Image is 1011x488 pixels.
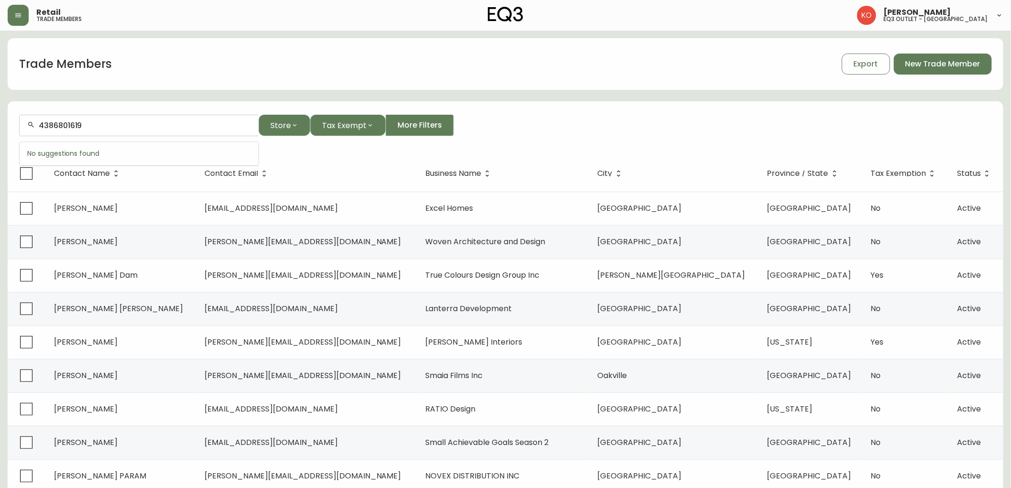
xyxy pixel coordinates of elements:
[957,270,981,281] span: Active
[204,169,270,178] span: Contact Email
[598,470,682,481] span: [GEOGRAPHIC_DATA]
[322,119,366,131] span: Tax Exempt
[39,121,251,130] input: Search
[957,470,981,481] span: Active
[425,203,473,214] span: Excel Homes
[767,303,851,314] span: [GEOGRAPHIC_DATA]
[598,203,682,214] span: [GEOGRAPHIC_DATA]
[598,437,682,448] span: [GEOGRAPHIC_DATA]
[884,9,951,16] span: [PERSON_NAME]
[767,171,828,176] span: Province / State
[204,370,401,381] span: [PERSON_NAME][EMAIL_ADDRESS][DOMAIN_NAME]
[36,16,82,22] h5: trade members
[204,270,401,281] span: [PERSON_NAME][EMAIL_ADDRESS][DOMAIN_NAME]
[425,370,483,381] span: Smaia Films Inc
[54,236,118,247] span: [PERSON_NAME]
[767,336,813,347] span: [US_STATE]
[894,54,992,75] button: New Trade Member
[598,169,625,178] span: City
[767,403,813,414] span: [US_STATE]
[598,270,745,281] span: [PERSON_NAME][GEOGRAPHIC_DATA]
[425,169,494,178] span: Business Name
[767,437,851,448] span: [GEOGRAPHIC_DATA]
[957,437,981,448] span: Active
[36,9,61,16] span: Retail
[854,59,878,69] span: Export
[871,370,881,381] span: No
[425,403,475,414] span: RATIO Design
[398,120,442,130] span: More Filters
[54,169,122,178] span: Contact Name
[204,171,258,176] span: Contact Email
[767,203,851,214] span: [GEOGRAPHIC_DATA]
[957,336,981,347] span: Active
[19,56,112,72] h1: Trade Members
[425,171,481,176] span: Business Name
[20,142,258,165] div: No suggestions found
[871,303,881,314] span: No
[871,169,938,178] span: Tax Exemption
[54,270,138,281] span: [PERSON_NAME] Dam
[54,171,110,176] span: Contact Name
[270,119,291,131] span: Store
[957,171,981,176] span: Status
[425,236,545,247] span: Woven Architecture and Design
[767,370,851,381] span: [GEOGRAPHIC_DATA]
[425,437,549,448] span: Small Achievable Goals Season 2
[957,303,981,314] span: Active
[884,16,988,22] h5: eq3 outlet - [GEOGRAPHIC_DATA]
[767,470,851,481] span: [GEOGRAPHIC_DATA]
[310,115,386,136] button: Tax Exempt
[767,236,851,247] span: [GEOGRAPHIC_DATA]
[905,59,980,69] span: New Trade Member
[204,203,338,214] span: [EMAIL_ADDRESS][DOMAIN_NAME]
[54,370,118,381] span: [PERSON_NAME]
[871,470,881,481] span: No
[54,470,146,481] span: [PERSON_NAME] PARAM
[871,171,926,176] span: Tax Exemption
[957,403,981,414] span: Active
[386,115,454,136] button: More Filters
[54,437,118,448] span: [PERSON_NAME]
[204,437,338,448] span: [EMAIL_ADDRESS][DOMAIN_NAME]
[871,203,881,214] span: No
[957,236,981,247] span: Active
[598,236,682,247] span: [GEOGRAPHIC_DATA]
[598,171,613,176] span: City
[598,370,627,381] span: Oakville
[425,303,512,314] span: Lanterra Development
[204,336,401,347] span: [PERSON_NAME][EMAIL_ADDRESS][DOMAIN_NAME]
[767,169,841,178] span: Province / State
[488,7,523,22] img: logo
[871,336,883,347] span: Yes
[54,336,118,347] span: [PERSON_NAME]
[871,403,881,414] span: No
[598,336,682,347] span: [GEOGRAPHIC_DATA]
[767,270,851,281] span: [GEOGRAPHIC_DATA]
[842,54,890,75] button: Export
[425,336,522,347] span: [PERSON_NAME] Interiors
[598,303,682,314] span: [GEOGRAPHIC_DATA]
[54,203,118,214] span: [PERSON_NAME]
[425,470,519,481] span: NOVEX DISTRIBUTION INC
[871,437,881,448] span: No
[204,303,338,314] span: [EMAIL_ADDRESS][DOMAIN_NAME]
[871,270,883,281] span: Yes
[54,403,118,414] span: [PERSON_NAME]
[204,236,401,247] span: [PERSON_NAME][EMAIL_ADDRESS][DOMAIN_NAME]
[204,403,338,414] span: [EMAIL_ADDRESS][DOMAIN_NAME]
[258,115,310,136] button: Store
[425,270,539,281] span: True Colours Design Group Inc
[871,236,881,247] span: No
[957,169,993,178] span: Status
[957,370,981,381] span: Active
[54,303,183,314] span: [PERSON_NAME] [PERSON_NAME]
[598,403,682,414] span: [GEOGRAPHIC_DATA]
[957,203,981,214] span: Active
[857,6,876,25] img: 9beb5e5239b23ed26e0d832b1b8f6f2a
[204,470,401,481] span: [PERSON_NAME][EMAIL_ADDRESS][DOMAIN_NAME]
